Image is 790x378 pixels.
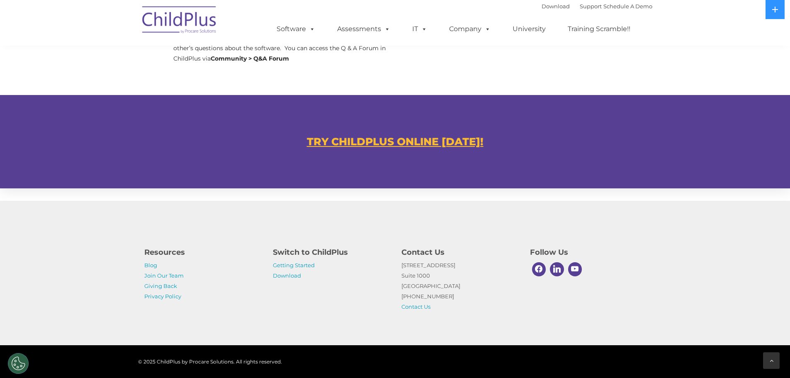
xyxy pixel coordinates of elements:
[559,21,639,37] a: Training Scramble!!
[273,272,301,279] a: Download
[548,260,566,278] a: Linkedin
[580,3,602,10] a: Support
[144,293,181,300] a: Privacy Policy
[144,272,184,279] a: Join Our Team
[173,33,389,64] p: A forum led by [PERSON_NAME] users where you can ask & answer each other’s questions about the so...
[530,260,548,278] a: Facebook
[307,135,484,148] a: TRY CHILDPLUS ONLINE [DATE]!
[404,21,435,37] a: IT
[401,246,518,258] h4: Contact Us
[542,3,652,10] font: |
[144,283,177,289] a: Giving Back
[603,3,652,10] a: Schedule A Demo
[268,21,323,37] a: Software
[441,21,499,37] a: Company
[401,303,430,310] a: Contact Us
[138,0,221,42] img: ChildPlus by Procare Solutions
[542,3,570,10] a: Download
[273,246,389,258] h4: Switch to ChildPlus
[530,246,646,258] h4: Follow Us
[504,21,554,37] a: University
[401,260,518,312] p: [STREET_ADDRESS] Suite 1000 [GEOGRAPHIC_DATA] [PHONE_NUMBER]
[8,353,29,374] button: Cookies Settings
[329,21,399,37] a: Assessments
[566,260,584,278] a: Youtube
[144,246,260,258] h4: Resources
[273,262,315,268] a: Getting Started
[138,358,282,365] span: © 2025 ChildPlus by Procare Solutions. All rights reserved.
[211,55,289,62] strong: Community > Q&A Forum
[144,262,157,268] a: Blog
